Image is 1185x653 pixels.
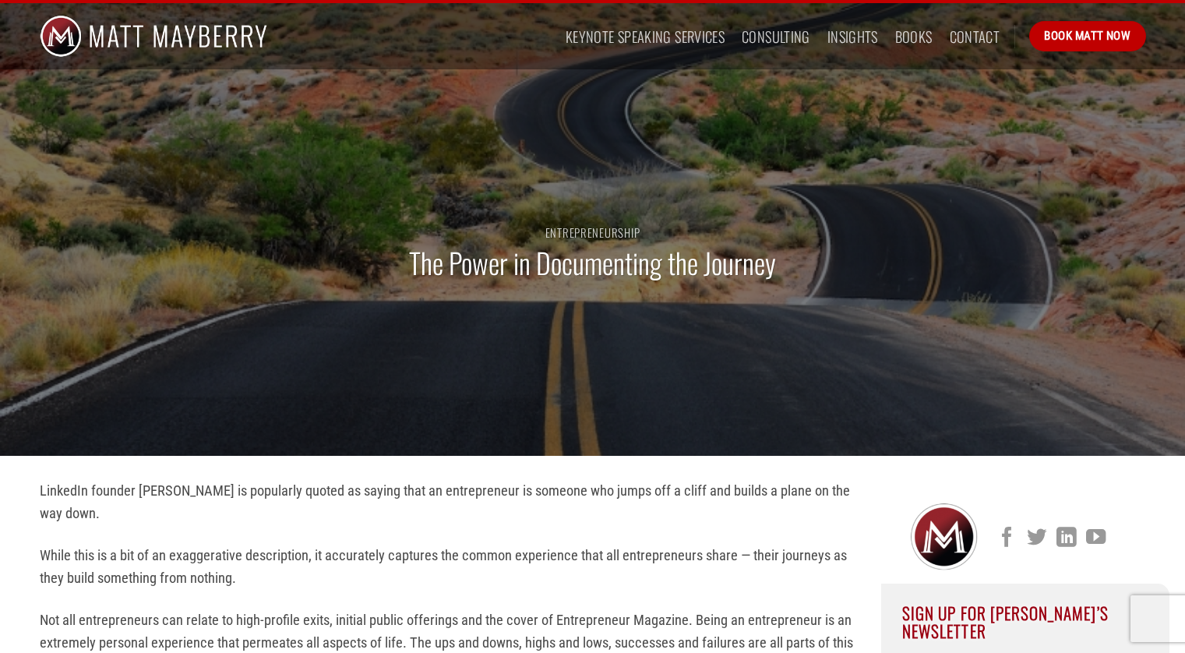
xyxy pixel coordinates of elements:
a: Entrepreneurship [545,224,640,241]
a: Contact [950,23,1000,51]
img: Matt Mayberry [40,3,268,69]
p: LinkedIn founder [PERSON_NAME] is popularly quoted as saying that an entrepreneur is someone who ... [40,479,858,525]
a: Follow on Twitter [1027,528,1046,549]
a: Keynote Speaking Services [566,23,725,51]
p: While this is a bit of an exaggerative description, it accurately captures the common experience ... [40,544,858,590]
h1: The Power in Documenting the Journey [409,245,776,281]
a: Book Matt Now [1029,21,1145,51]
a: Follow on Facebook [997,528,1017,549]
a: Consulting [742,23,810,51]
a: Insights [827,23,878,51]
span: Sign Up For [PERSON_NAME]’s Newsletter [902,601,1109,642]
a: Books [895,23,933,51]
a: Follow on LinkedIn [1056,528,1076,549]
a: Follow on YouTube [1086,528,1106,549]
span: Book Matt Now [1044,26,1130,45]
